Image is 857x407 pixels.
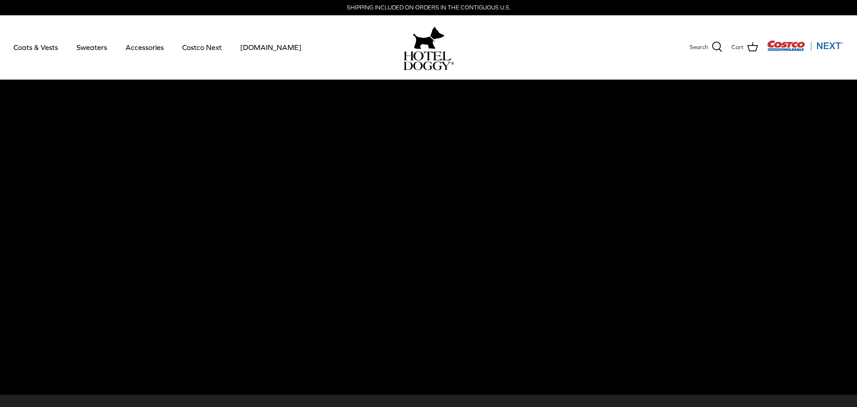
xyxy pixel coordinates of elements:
a: Costco Next [174,32,230,63]
span: Cart [731,43,744,52]
a: Coats & Vests [5,32,66,63]
a: Cart [731,41,758,53]
a: Sweaters [68,32,115,63]
img: hoteldoggycom [404,51,454,70]
span: Search [690,43,708,52]
a: hoteldoggy.com hoteldoggycom [404,24,454,70]
a: Accessories [117,32,172,63]
img: Costco Next [767,40,844,51]
img: hoteldoggy.com [413,24,444,51]
a: [DOMAIN_NAME] [232,32,310,63]
a: Search [690,41,722,53]
a: Visit Costco Next [767,46,844,53]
